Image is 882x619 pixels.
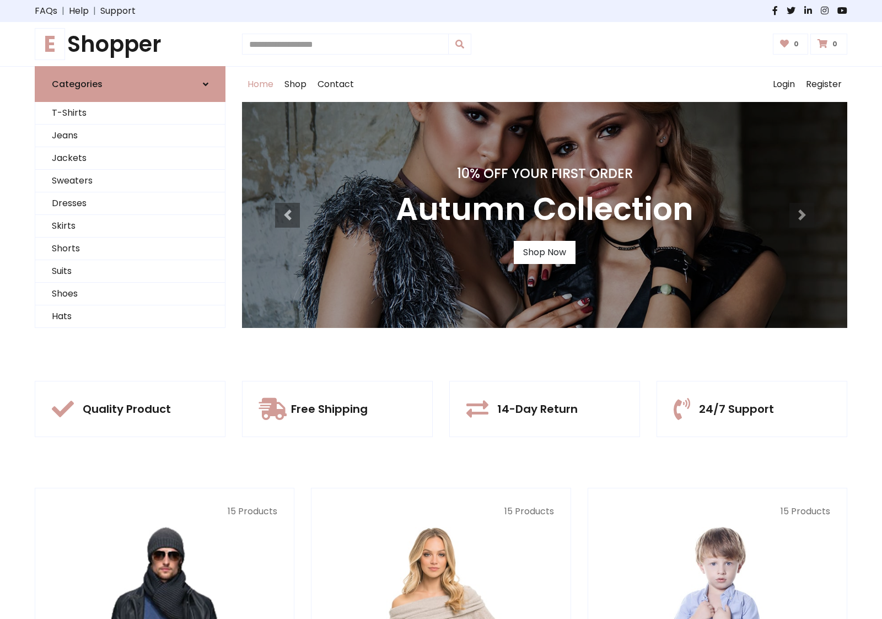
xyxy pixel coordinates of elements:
a: Categories [35,66,225,102]
a: Home [242,67,279,102]
a: T-Shirts [35,102,225,125]
a: Jeans [35,125,225,147]
a: Dresses [35,192,225,215]
h5: 14-Day Return [497,402,578,416]
a: Shoes [35,283,225,305]
a: Shop Now [514,241,576,264]
h5: Free Shipping [291,402,368,416]
a: Shop [279,67,312,102]
h1: Shopper [35,31,225,57]
h3: Autumn Collection [396,191,693,228]
a: 0 [773,34,809,55]
a: Skirts [35,215,225,238]
a: Suits [35,260,225,283]
a: Hats [35,305,225,328]
h5: Quality Product [83,402,171,416]
a: Help [69,4,89,18]
span: | [89,4,100,18]
p: 15 Products [605,505,830,518]
a: FAQs [35,4,57,18]
span: 0 [830,39,840,49]
span: 0 [791,39,802,49]
a: EShopper [35,31,225,57]
span: | [57,4,69,18]
span: E [35,28,65,60]
a: 0 [810,34,847,55]
h4: 10% Off Your First Order [396,166,693,182]
p: 15 Products [52,505,277,518]
a: Support [100,4,136,18]
a: Sweaters [35,170,225,192]
h5: 24/7 Support [699,402,774,416]
p: 15 Products [328,505,553,518]
h6: Categories [52,79,103,89]
a: Login [767,67,800,102]
a: Register [800,67,847,102]
a: Contact [312,67,359,102]
a: Shorts [35,238,225,260]
a: Jackets [35,147,225,170]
